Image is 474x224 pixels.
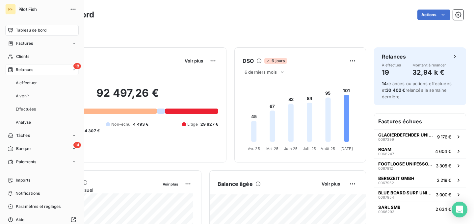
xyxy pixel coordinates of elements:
span: 9 176 € [437,134,451,139]
span: Imports [16,177,30,183]
span: À effectuer [382,63,402,67]
span: Effectuées [16,106,36,112]
span: Voir plus [163,182,178,187]
span: À effectuer [16,80,37,86]
span: ROAM [378,147,391,152]
span: relances ou actions effectuées et relancés la semaine dernière. [382,81,452,99]
span: 3 305 € [436,163,451,168]
span: 3 000 € [436,192,451,197]
span: Tableau de bord [16,27,46,33]
span: 29 827 € [200,121,218,127]
span: Banque [16,146,31,152]
span: Voir plus [322,181,340,187]
span: 30 402 € [386,87,405,93]
tspan: Avr. 25 [248,146,260,151]
span: 4 604 € [435,149,451,154]
span: BLUE BOARD SURF UNIPESSOAL LDA [378,190,433,195]
span: Chiffre d'affaires mensuel [37,187,158,193]
span: Analyse [16,119,31,125]
span: -4 307 € [83,128,100,134]
span: 18 [73,63,81,69]
span: Factures [16,40,33,46]
span: Paiements [16,159,36,165]
span: Pilot Fish [18,7,66,12]
h6: Balance âgée [218,180,253,188]
tspan: Juil. 25 [303,146,316,151]
button: BERGZEIT GMBH00679523 219 € [374,173,466,187]
button: Voir plus [161,181,180,187]
span: 0067954 [378,195,394,199]
span: 3 219 € [437,178,451,183]
span: 14 [382,81,387,86]
button: BLUE BOARD SURF UNIPESSOAL LDA00679543 000 € [374,187,466,202]
button: ROAM00682474 604 € [374,144,466,158]
h6: DSO [243,57,254,65]
h6: Relances [382,53,406,61]
span: GLACIERDEFENDER UNIP LDA [378,132,434,137]
tspan: [DATE] [340,146,353,151]
span: Relances [16,67,33,73]
button: Actions [417,10,450,20]
span: 0068247 [378,152,394,156]
span: FOOTLOOSE UNIPESSOAL LDA [378,161,433,166]
span: 0067812 [378,166,393,170]
h4: 19 [382,67,402,78]
span: 14 [73,142,81,148]
tspan: Mai 25 [266,146,278,151]
tspan: Juin 25 [284,146,298,151]
span: À venir [16,93,29,99]
div: PF [5,4,16,14]
span: Paramètres et réglages [16,204,61,210]
button: Voir plus [320,181,342,187]
button: Voir plus [183,58,205,64]
span: Non-échu [111,121,130,127]
span: BERGZEIT GMBH [378,176,414,181]
span: SARL SMB [378,205,401,210]
span: 4 493 € [133,121,148,127]
button: FOOTLOOSE UNIPESSOAL LDA00678123 305 € [374,158,466,173]
span: Voir plus [185,58,203,63]
span: Aide [16,217,25,223]
span: 0067952 [378,181,394,185]
span: Clients [16,54,29,60]
span: Montant à relancer [412,63,446,67]
span: Tâches [16,133,30,138]
span: 0066293 [378,210,394,214]
h6: Factures échues [374,113,466,129]
span: 6 jours [264,58,287,64]
button: GLACIERDEFENDER UNIP LDA00673999 176 € [374,129,466,144]
span: Litige [187,121,198,127]
span: 2 634 € [435,207,451,212]
h4: 32,94 k € [412,67,446,78]
div: Open Intercom Messenger [452,202,467,217]
span: 0067399 [378,137,394,141]
span: 6 derniers mois [245,69,277,75]
tspan: Août 25 [321,146,335,151]
h2: 92 497,26 € [37,87,218,106]
span: Notifications [15,190,40,196]
button: SARL SMB00662932 634 € [374,202,466,216]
